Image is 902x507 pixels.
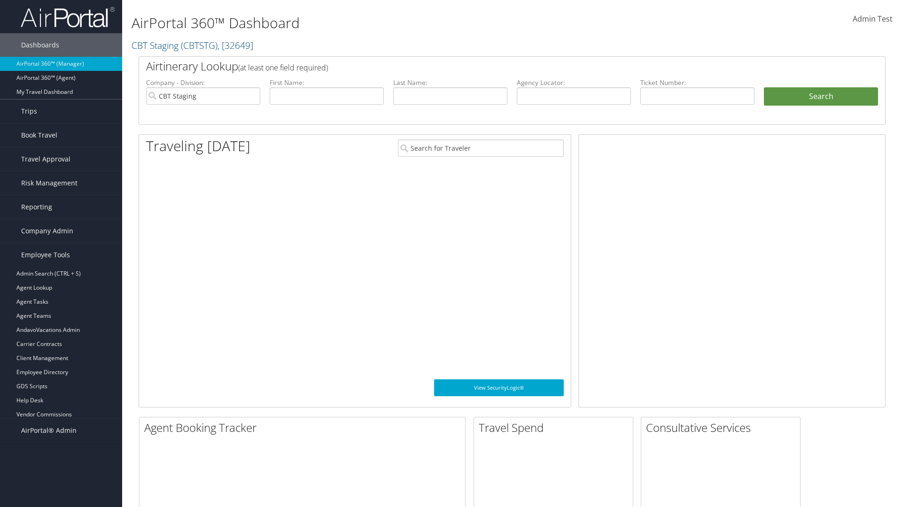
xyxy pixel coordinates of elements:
[21,419,77,442] span: AirPortal® Admin
[21,243,70,267] span: Employee Tools
[21,100,37,123] span: Trips
[398,139,564,157] input: Search for Traveler
[21,33,59,57] span: Dashboards
[21,219,73,243] span: Company Admin
[144,420,465,436] h2: Agent Booking Tracker
[21,123,57,147] span: Book Travel
[146,58,816,74] h2: Airtinerary Lookup
[517,78,631,87] label: Agency Locator:
[853,5,893,34] a: Admin Test
[132,13,639,33] h1: AirPortal 360™ Dashboard
[132,39,253,52] a: CBT Staging
[218,39,253,52] span: , [ 32649 ]
[393,78,507,87] label: Last Name:
[270,78,384,87] label: First Name:
[21,147,70,171] span: Travel Approval
[21,195,52,219] span: Reporting
[479,420,633,436] h2: Travel Spend
[238,62,328,73] span: (at least one field required)
[646,420,800,436] h2: Consultative Services
[146,78,260,87] label: Company - Division:
[640,78,754,87] label: Ticket Number:
[146,136,250,156] h1: Traveling [DATE]
[764,87,878,106] button: Search
[181,39,218,52] span: ( CBTSTG )
[21,171,78,195] span: Risk Management
[853,14,893,24] span: Admin Test
[434,379,564,396] a: View SecurityLogic®
[21,6,115,28] img: airportal-logo.png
